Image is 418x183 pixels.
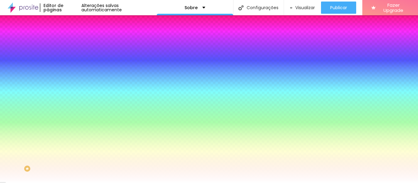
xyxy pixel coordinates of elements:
img: Icone [238,5,244,10]
span: Visualizar [295,5,315,10]
img: view-1.svg [290,5,293,10]
div: Editor de páginas [40,3,81,12]
button: Visualizar [284,2,321,14]
span: Publicar [330,5,347,10]
button: Publicar [321,2,356,14]
div: Alterações salvas automaticamente [81,3,157,12]
span: Fazer Upgrade [378,2,409,13]
p: Sobre [185,5,198,10]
